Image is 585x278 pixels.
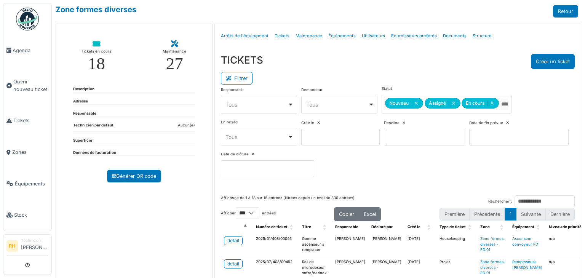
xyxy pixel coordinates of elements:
a: Générer QR code [107,170,161,182]
button: Copier [334,207,359,221]
span: Déclaré par [371,225,393,229]
label: Date de fin prévue [469,120,503,126]
span: Type de ticket: Activate to sort [468,221,473,233]
img: Badge_color-CXgf-gQk.svg [16,8,39,30]
a: Maintenance [292,27,325,45]
span: Excel [364,211,376,217]
a: Fournisseurs préférés [388,27,440,45]
td: [PERSON_NAME] [368,233,404,256]
a: Tickets [272,27,292,45]
button: 1 [505,208,516,220]
label: En retard [221,120,238,125]
div: Tous [225,101,288,109]
td: [DATE] [404,233,436,256]
label: Deadline [384,120,400,126]
div: Nouveau [385,98,423,109]
div: Technicien [21,238,48,243]
span: Zone [480,225,490,229]
a: Tickets [3,105,51,137]
span: Ouvrir nouveau ticket [13,78,48,93]
a: Arrêts de l'équipement [218,27,272,45]
span: Créé le [408,225,420,229]
h3: TICKETS [221,54,263,66]
td: Gomme ascenseur à remplacer [299,233,332,256]
span: Numéro de ticket [256,225,288,229]
label: Statut [382,86,392,92]
span: Niveau de priorité [549,225,582,229]
span: Type de ticket [440,225,466,229]
span: Titre: Activate to sort [323,221,328,233]
a: Documents [440,27,470,45]
div: 18 [88,55,105,72]
span: Titre [302,225,311,229]
label: Date de clôture [221,152,249,157]
dt: Responsable [73,111,96,117]
button: Excel [359,207,381,221]
label: Demandeur [301,87,323,93]
label: Responsable [221,87,244,93]
dt: Données de facturation [73,150,116,156]
span: Créé le: Activate to sort [427,221,432,233]
input: Tous [500,99,508,110]
div: Maintenance [163,48,186,55]
nav: pagination [440,208,575,220]
span: Copier [339,211,354,217]
div: Affichage de 1 à 18 sur 18 entrées (filtrées depuis un total de 336 entrées) [221,195,355,207]
a: Structure [470,27,495,45]
div: 27 [166,55,183,72]
label: Afficher entrées [221,207,276,219]
span: Stock [14,211,48,219]
a: Équipements [325,27,359,45]
li: [PERSON_NAME] [21,238,48,254]
a: Retour [553,5,578,18]
div: detail [227,260,239,267]
div: Tous [306,101,368,109]
dt: Technicien par défaut [73,123,113,131]
a: Remplisseuse [PERSON_NAME] [512,260,542,270]
a: Maintenance 27 [157,35,193,78]
span: Équipement: Activate to sort [537,221,541,233]
a: Ascenseur convoyeur FD [512,236,538,246]
a: Stock [3,200,51,231]
a: Tickets en cours 18 [75,35,117,78]
a: Utilisateurs [359,27,388,45]
dt: Superficie [73,138,92,144]
dd: Aucun(e) [178,123,195,128]
td: Housekeeping [436,233,477,256]
button: Remove item: 'assigned' [449,101,458,106]
a: Équipements [3,168,51,200]
td: [PERSON_NAME] [332,233,368,256]
label: Créé le [301,120,314,126]
button: Créer un ticket [531,54,575,69]
div: Tickets en cours [82,48,111,55]
a: Zone formes diverses [56,5,136,14]
button: Filtrer [221,72,253,85]
a: Zone formes diverses - FD.01 [480,236,503,252]
span: Équipement [512,225,534,229]
a: Zone formes diverses - FD.01 [480,260,503,275]
li: RH [6,240,18,252]
span: Responsable [335,225,358,229]
span: Numéro de ticket: Activate to sort [290,221,294,233]
dt: Adresse [73,99,88,104]
dt: Description [73,86,94,92]
a: detail [224,259,243,268]
button: Remove item: 'ongoing' [487,101,496,106]
a: Ouvrir nouveau ticket [3,66,51,105]
a: detail [224,236,243,245]
span: Zone: Activate to sort [500,221,505,233]
a: Zones [3,136,51,168]
select: Afficherentrées [236,207,259,219]
td: 2025/01/408/00046 [253,233,299,256]
a: RH Technicien[PERSON_NAME] [6,238,48,256]
span: Zones [12,149,48,156]
span: Équipements [15,180,48,187]
a: Agenda [3,35,51,66]
div: Tous [225,133,288,141]
span: Tickets [13,117,48,124]
div: Assigné [425,98,460,109]
div: detail [227,237,239,244]
label: Rechercher : [488,199,512,205]
span: Agenda [13,47,48,54]
div: En cours [462,98,499,109]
